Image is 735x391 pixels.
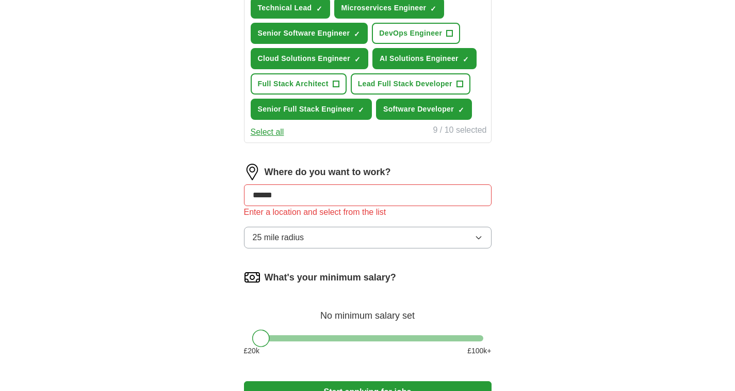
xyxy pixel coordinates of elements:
[244,164,260,180] img: location.png
[351,73,470,95] button: Lead Full Stack Developer
[251,73,347,95] button: Full Stack Architect
[265,165,391,179] label: Where do you want to work?
[244,346,259,356] span: £ 20 k
[354,30,360,38] span: ✓
[251,99,372,120] button: Senior Full Stack Engineer✓
[430,5,436,13] span: ✓
[433,124,486,138] div: 9 / 10 selected
[358,79,452,89] span: Lead Full Stack Developer
[341,3,427,13] span: Microservices Engineer
[244,269,260,286] img: salary.png
[251,126,284,138] button: Select all
[244,298,492,323] div: No minimum salary set
[379,28,442,39] span: DevOps Engineer
[358,106,364,114] span: ✓
[258,53,351,64] span: Cloud Solutions Engineer
[258,3,312,13] span: Technical Lead
[463,55,469,64] span: ✓
[354,55,361,64] span: ✓
[458,106,464,114] span: ✓
[258,79,329,89] span: Full Stack Architect
[251,48,369,69] button: Cloud Solutions Engineer✓
[258,28,350,39] span: Senior Software Engineer
[376,99,472,120] button: Software Developer✓
[265,271,396,285] label: What's your minimum salary?
[372,48,477,69] button: AI Solutions Engineer✓
[383,104,454,115] span: Software Developer
[316,5,322,13] span: ✓
[251,23,368,44] button: Senior Software Engineer✓
[467,346,491,356] span: £ 100 k+
[258,104,354,115] span: Senior Full Stack Engineer
[372,23,460,44] button: DevOps Engineer
[253,231,304,244] span: 25 mile radius
[244,227,492,248] button: 25 mile radius
[244,206,492,218] div: Enter a location and select from the list
[380,53,459,64] span: AI Solutions Engineer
